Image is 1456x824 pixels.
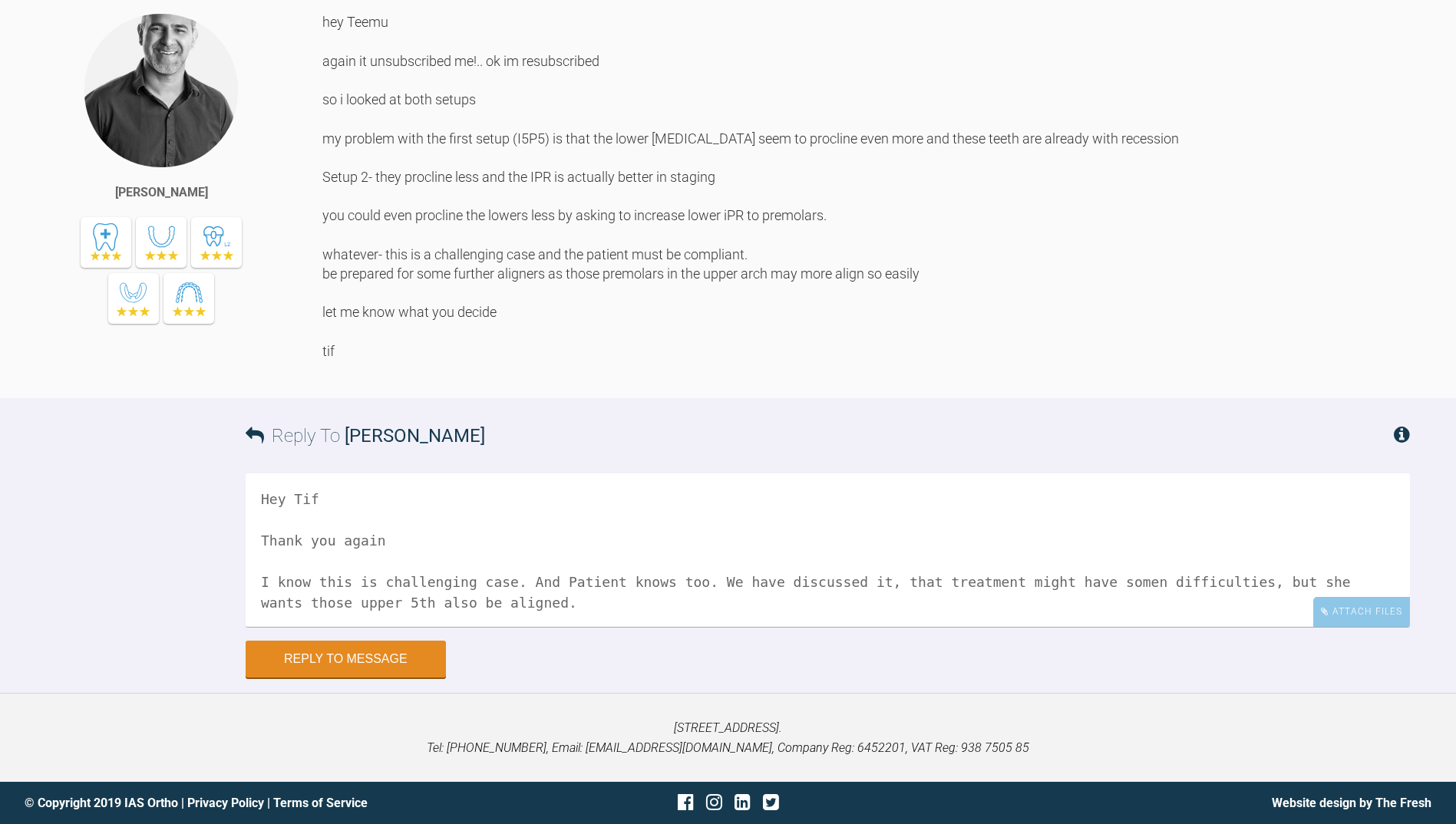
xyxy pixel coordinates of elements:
[1272,796,1431,810] a: Website design by The Fresh
[273,796,368,810] a: Terms of Service
[322,12,1410,374] div: hey Teemu again it unsubscribed me!.. ok im resubscribed so i looked at both setups my problem wi...
[25,793,494,813] div: © Copyright 2019 IAS Ortho | |
[345,425,485,447] span: [PERSON_NAME]
[25,718,1431,757] p: [STREET_ADDRESS]. Tel: [PHONE_NUMBER], Email: [EMAIL_ADDRESS][DOMAIN_NAME], Company Reg: 6452201,...
[246,473,1410,627] textarea: Hey Tif Thank you again I know this is challenging case. And Patient knows too. We have discussed...
[187,796,264,810] a: Privacy Policy
[246,641,446,677] button: Reply to Message
[246,421,485,450] h3: Reply To
[115,183,208,203] div: [PERSON_NAME]
[83,12,239,169] img: Tif Qureshi
[1313,597,1410,627] div: Attach Files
